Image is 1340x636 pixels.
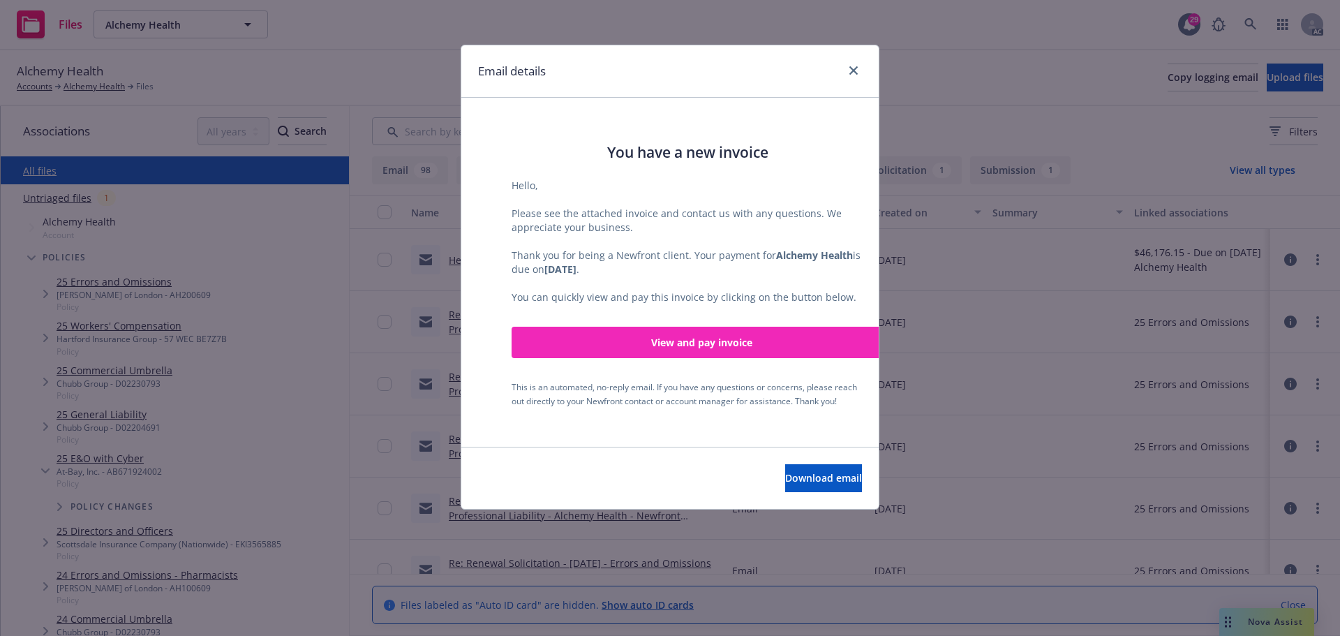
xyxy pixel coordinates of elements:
[776,249,853,262] b: Alchemy Health
[512,327,891,358] a: View and pay invoice
[512,380,863,408] p: This is an automated, no-reply email. If you have any questions or concerns, please reach out dir...
[785,471,862,485] span: Download email
[845,62,862,79] a: close
[478,62,546,80] h1: Email details
[512,143,863,162] h1: You have a new invoice
[785,464,862,492] button: Download email
[544,262,576,276] b: [DATE]
[512,179,863,304] p: Hello, Please see the attached invoice and contact us with any questions. We appreciate your busi...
